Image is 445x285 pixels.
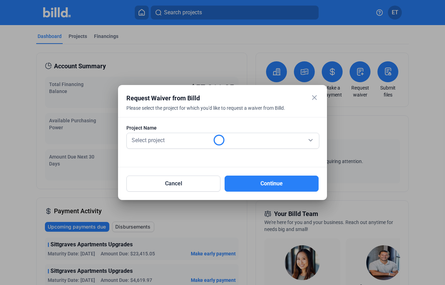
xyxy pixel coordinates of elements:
[126,93,301,103] div: Request Waiver from Billd
[126,105,301,120] div: Please select the project for which you'd like to request a waiver from Billd.
[132,137,165,144] span: Select project
[126,176,220,192] button: Cancel
[225,176,319,192] button: Continue
[126,124,157,131] span: Project Name
[310,93,319,102] mat-icon: close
